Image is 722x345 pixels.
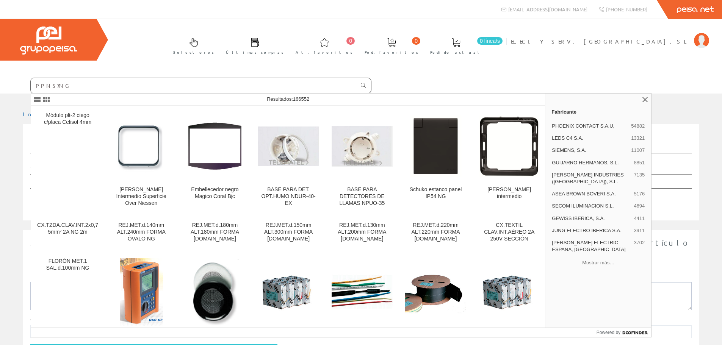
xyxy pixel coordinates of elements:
[597,328,652,337] a: Powered by
[37,112,98,126] div: Módulo plt-2 ciego c/placa Celisol 4mm
[190,258,240,326] img: Rejilla Negra Altavoz 2 Niessen
[473,216,546,251] a: CX.TEXTIL CLAV.INT.AÉREO 2A 250V SECCIÓN
[332,261,393,322] img: Termoretractil 38,1 Negro (tira 1mt)
[20,27,77,55] img: Grupo Peisa
[31,216,104,251] a: CX.TZDA.CLAV.INT.2x0,75mm² 2A NG 2m
[634,239,645,253] span: 3702
[405,261,466,322] img: Termoretractil 4,8 Negro (rollo)
[552,172,631,185] span: [PERSON_NAME] INDUSTRIES ([GEOGRAPHIC_DATA]), S.L.
[30,161,97,172] label: Mostrar
[552,239,631,253] span: [PERSON_NAME] ELECTRIC ESPAÑA, [GEOGRAPHIC_DATA]
[430,48,482,56] span: Pedido actual
[166,31,218,59] a: Selectores
[116,112,167,180] img: Marco Intermedio Superficie Over Niessen
[399,106,472,215] a: Schuko estanco panel IP54 NG Schuko estanco panel IP54 NG
[267,96,309,102] span: Resultados:
[184,222,245,242] div: REJ.MET.d.180mm ALT.180mm FORMA [DOMAIN_NAME]
[606,6,647,12] span: [PHONE_NUMBER]
[258,261,319,322] img: Termoretráctil 19,1 Negro (caja 5m)
[252,106,325,215] a: BASE PARA DET. OPT.HUMO NDUR-40-EX BASE PARA DET. OPT.HUMO NDUR-40-EX
[552,227,631,234] span: JUNG ELECTRO IBERICA S.A.
[511,31,709,39] a: ELECT. Y SERV. [GEOGRAPHIC_DATA], SL
[346,37,355,45] span: 0
[120,258,163,326] img: Gsc57 (0134) Verificador Global Rebt+continuidad 10a
[218,31,288,59] a: Últimas compras
[634,215,645,222] span: 4411
[184,186,245,200] div: Embellecedor negro Magico Coral Bjc
[631,123,645,130] span: 54882
[111,222,172,242] div: REJ.MET.d.140mm ALT.240mm FORMA ÓVALO NG
[631,135,645,142] span: 13321
[258,126,319,166] img: BASE PARA DET. OPT.HUMO NDUR-40-EX
[622,174,692,189] th: Datos
[30,189,622,207] td: No se han encontrado artículos, pruebe con otra búsqueda
[479,116,540,176] img: Marco tecla intermedio
[634,203,645,209] span: 4694
[552,159,631,166] span: GUIJARRO HERMANOS, S.L.
[111,186,172,207] div: [PERSON_NAME] Intermedio Superficie Over Niessen
[511,37,690,45] span: ELECT. Y SERV. [GEOGRAPHIC_DATA], SL
[479,186,540,200] div: [PERSON_NAME] intermedio
[37,222,98,236] div: CX.TZDA.CLAV.INT.2x0,75mm² 2A NG 2m
[479,222,540,242] div: CX.TEXTIL CLAV.INT.AÉREO 2A 250V SECCIÓN
[332,126,393,166] img: BASE PARA DETECTORES DE LLAMAS NPUO-35
[178,216,251,251] a: REJ.MET.d.180mm ALT.180mm FORMA [DOMAIN_NAME]
[258,186,319,207] div: BASE PARA DET. OPT.HUMO NDUR-40-EX
[405,116,466,176] img: Schuko estanco panel IP54 NG
[399,216,472,251] a: REJ.MET.d.220mm ALT.220mm FORMA [DOMAIN_NAME]
[412,37,420,45] span: 0
[365,48,418,56] span: Ped. favoritos
[552,215,631,222] span: GEWISS IBERICA, S.A.
[552,147,628,154] span: SIEMENS, S.A.
[332,222,393,242] div: REJ.MET.d.130mm ALT.200mm FORMA [DOMAIN_NAME]
[332,186,393,207] div: BASE PARA DETECTORES DE LLAMAS NPUO-35
[226,48,284,56] span: Últimas compras
[105,216,178,251] a: REJ.MET.d.140mm ALT.240mm FORMA ÓVALO NG
[552,135,628,142] span: LEDS C4 S.A.
[326,216,399,251] a: REJ.MET.d.130mm ALT.200mm FORMA [DOMAIN_NAME]
[634,159,645,166] span: 8851
[479,261,540,322] img: Termorretractil 6,4 mm negro caja disp.12mt
[258,222,319,242] div: REJ.MET.d.150mm ALT.300mm FORMA [DOMAIN_NAME]
[548,256,648,269] button: Mostrar más…
[23,111,55,117] a: Inicio
[405,222,466,242] div: REJ.MET.d.220mm ALT.220mm FORMA [DOMAIN_NAME]
[423,31,504,59] a: 0 línea/s Pedido actual
[37,258,98,272] div: FLORÓN MET.1 SAL.d.100mm NG
[552,123,628,130] span: PHOENIX CONTACT S.A.U,
[31,106,104,215] a: Módulo plt-2 ciego c/placa Celisol 4mm
[634,172,645,185] span: 7135
[631,147,645,154] span: 11007
[252,216,325,251] a: REJ.MET.d.150mm ALT.300mm FORMA [DOMAIN_NAME]
[30,136,146,154] a: Listado de artículos
[105,106,178,215] a: Marco Intermedio Superficie Over Niessen [PERSON_NAME] Intermedio Superficie Over Niessen
[634,190,645,197] span: 5176
[31,78,356,93] input: Buscar ...
[326,106,399,215] a: BASE PARA DETECTORES DE LLAMAS NPUO-35 BASE PARA DETECTORES DE LLAMAS NPUO-35
[30,316,70,323] label: Cantidad
[296,48,353,56] span: Art. favoritos
[293,96,309,102] span: 166552
[184,116,245,176] img: Embellecedor negro Magico Coral Bjc
[597,329,620,336] span: Powered by
[552,203,631,209] span: SECOM ILUMINACION S.L.
[178,106,251,215] a: Embellecedor negro Magico Coral Bjc Embellecedor negro Magico Coral Bjc
[552,190,631,197] span: ASEA BROWN BOVERI S.A.
[405,186,466,200] div: Schuko estanco panel IP54 NG
[545,106,651,118] a: Fabricante
[477,37,503,45] span: 0 línea/s
[508,6,587,12] span: [EMAIL_ADDRESS][DOMAIN_NAME]
[473,106,546,215] a: Marco tecla intermedio [PERSON_NAME] intermedio
[634,227,645,234] span: 3911
[30,238,690,257] span: Si no ha encontrado algún artículo en nuestro catálogo introduzca aquí la cantidad y la descripci...
[173,48,214,56] span: Selectores
[30,273,165,280] label: Descripción personalizada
